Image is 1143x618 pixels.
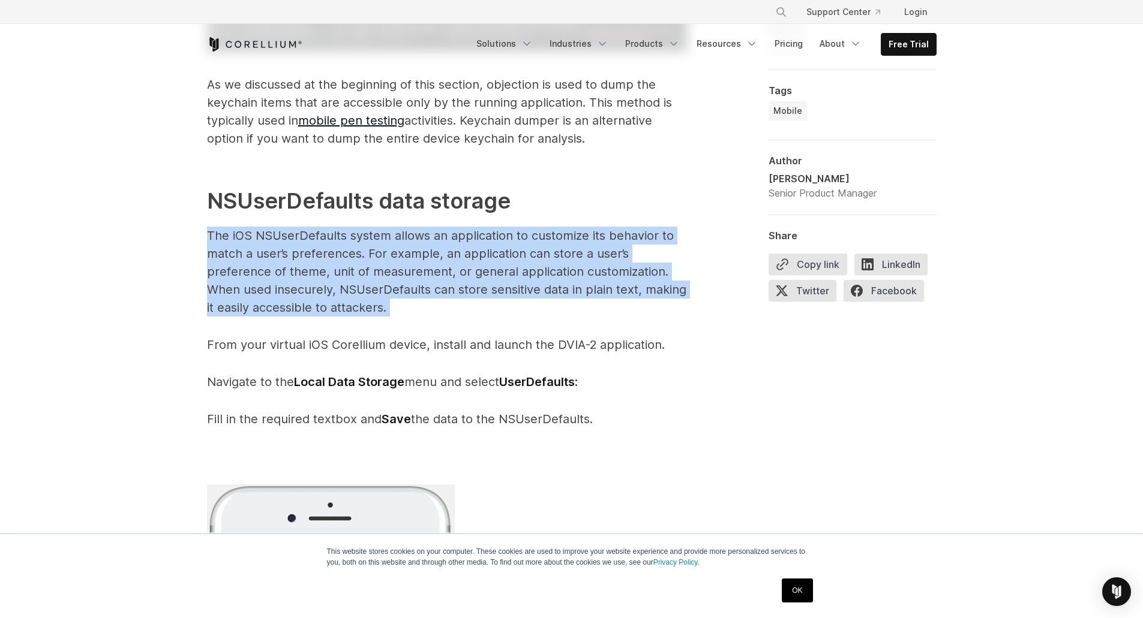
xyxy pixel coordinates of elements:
span: LinkedIn [854,254,928,275]
p: Fill in the required textbox and the data to the NSUserDefaults. [207,410,687,428]
a: Resources [689,33,765,55]
a: Privacy Policy. [653,558,700,566]
h2: NSUserDefaults data storage [207,185,687,217]
a: Facebook [844,280,931,306]
a: Twitter [769,280,844,306]
button: Search [770,1,792,23]
span: Twitter [769,280,836,302]
span: Mobile [773,105,802,117]
p: Navigate to the menu and select [207,373,687,391]
a: LinkedIn [854,254,935,280]
p: As we discussed at the beginning of this section, objection is used to dump the keychain items th... [207,76,687,165]
a: Products [618,33,687,55]
div: Author [769,155,937,167]
a: Pricing [767,33,810,55]
a: Corellium Home [207,37,302,52]
strong: Local Data Storage [294,375,404,389]
a: Login [895,1,937,23]
div: Senior Product Manager [769,186,877,200]
div: Share [769,230,937,242]
div: Tags [769,85,937,97]
p: This website stores cookies on your computer. These cookies are used to improve your website expe... [327,546,817,568]
a: Support Center [797,1,890,23]
p: The iOS NSUserDefaults system allows an application to customize its behavior to match a user’s p... [207,227,687,316]
a: Mobile [769,101,807,120]
strong: Save [382,412,411,426]
div: Open Intercom Messenger [1102,577,1131,606]
span: Facebook [844,280,924,302]
div: Navigation Menu [761,1,937,23]
a: Solutions [469,33,540,55]
a: OK [782,578,812,602]
a: mobile pen testing [298,113,404,128]
a: Free Trial [881,34,936,55]
button: Copy link [769,254,847,275]
div: [PERSON_NAME] [769,171,877,186]
strong: UserDefaults: [499,375,578,389]
p: From your virtual iOS Corellium device, install and launch the DVIA-2 application. [207,336,687,354]
a: Industries [542,33,616,55]
div: Navigation Menu [469,33,937,56]
a: About [812,33,869,55]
